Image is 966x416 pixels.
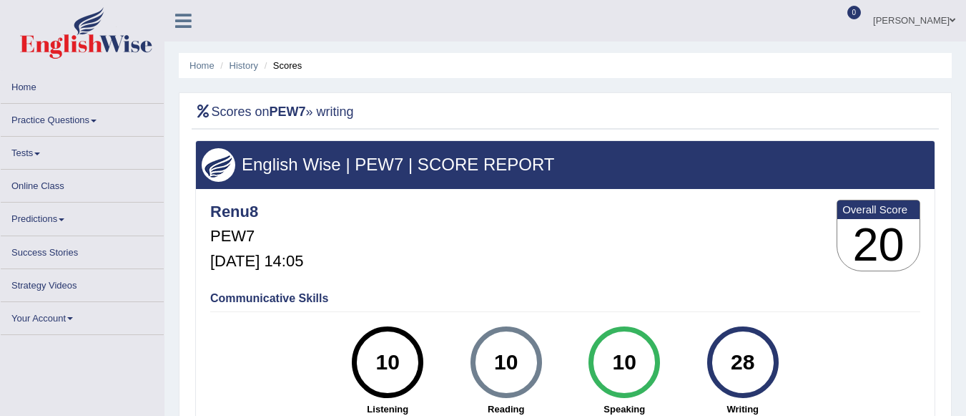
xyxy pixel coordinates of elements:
strong: Writing [691,402,795,416]
a: Practice Questions [1,104,164,132]
a: Tests [1,137,164,165]
h3: English Wise | PEW7 | SCORE REPORT [202,155,929,174]
h3: 20 [837,219,920,271]
li: Scores [261,59,302,72]
a: History [230,60,258,71]
div: 10 [362,332,414,392]
a: Your Account [1,302,164,330]
h4: Communicative Skills [210,292,920,305]
h2: Scores on » writing [195,105,354,120]
strong: Listening [336,402,440,416]
b: Overall Score [842,203,915,216]
div: 10 [598,332,651,392]
a: Predictions [1,203,164,231]
a: Home [189,60,215,71]
b: PEW7 [270,105,306,119]
a: Strategy Videos [1,269,164,297]
img: wings.png [202,148,235,182]
strong: Speaking [573,402,677,416]
a: Online Class [1,170,164,198]
div: 28 [716,332,769,392]
a: Success Stories [1,236,164,264]
div: 10 [480,332,532,392]
h4: Renu8 [210,203,303,221]
a: Home [1,71,164,99]
span: 0 [847,6,862,19]
strong: Reading [454,402,558,416]
h5: PEW7 [210,228,303,245]
h5: [DATE] 14:05 [210,253,303,270]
